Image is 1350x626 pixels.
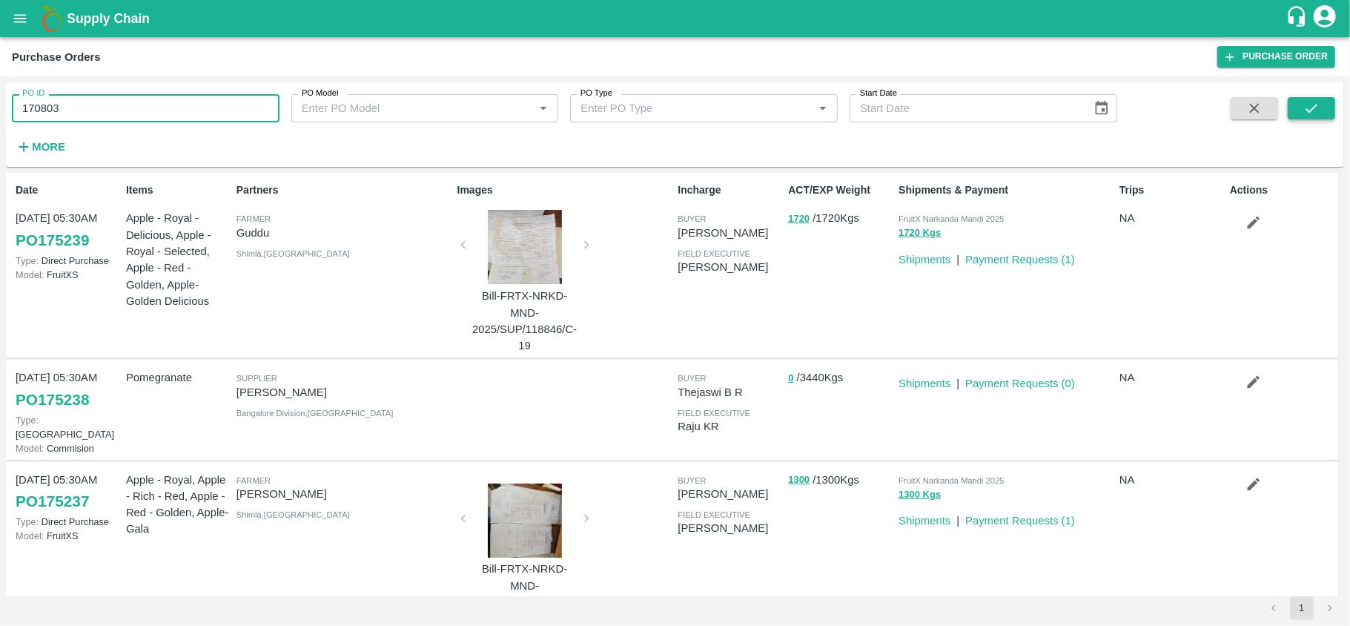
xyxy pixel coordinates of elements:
span: Type: [16,255,39,266]
p: ACT/EXP Weight [788,182,893,198]
a: Payment Requests (1) [965,515,1075,527]
p: Apple - Royal, Apple - Rich - Red, Apple - Red - Golden, Apple-Gala [126,472,231,538]
p: [PERSON_NAME] [236,384,451,401]
button: 1720 Kgs [899,225,941,242]
p: [DATE] 05:30AM [16,472,120,488]
p: FruitXS [16,268,120,282]
span: Supplier [236,374,277,383]
input: Enter PO ID [12,94,279,122]
p: Bill-FRTX-NRKD-MND-2025/SUP/118846/C-19 [469,288,580,354]
a: PO175237 [16,488,89,515]
span: Farmer [236,214,271,223]
span: Model: [16,530,44,541]
button: open drawer [3,1,37,36]
p: [GEOGRAPHIC_DATA] [16,413,120,441]
div: | [950,507,959,529]
strong: More [32,141,65,153]
p: Thejaswi B R [678,384,782,401]
p: FruitXS [16,529,120,543]
p: [DATE] 05:30AM [16,369,120,386]
div: Purchase Orders [12,47,101,67]
span: Shimla , [GEOGRAPHIC_DATA] [236,249,350,258]
span: buyer [678,214,706,223]
img: logo [37,4,67,33]
a: Payment Requests (1) [965,254,1075,266]
div: | [950,369,959,392]
p: / 1300 Kgs [788,472,893,489]
label: Start Date [860,88,897,99]
p: / 1720 Kgs [788,210,893,227]
a: PO175238 [16,386,89,413]
p: Items [126,182,231,198]
p: [PERSON_NAME] [678,520,782,536]
span: Model: [16,269,44,280]
span: buyer [678,374,706,383]
p: Guddu [236,225,451,241]
p: Actions [1230,182,1334,198]
p: Trips [1119,182,1224,198]
p: Direct Purchase [16,515,120,529]
p: [PERSON_NAME] [678,225,782,241]
label: PO ID [22,88,44,99]
b: Supply Chain [67,11,150,26]
p: Apple - Royal - Delicious, Apple - Royal - Selected, Apple - Red - Golden, Apple- Golden Delicious [126,210,231,309]
span: field executive [678,510,750,519]
p: Raju KR [678,418,782,435]
span: Bangalore Division , [GEOGRAPHIC_DATA] [236,409,394,418]
button: Open [813,99,833,118]
p: Direct Purchase [16,254,120,268]
button: Open [534,99,553,118]
input: Enter PO Type [575,99,809,118]
div: | [950,246,959,268]
span: FruitX Narkanda Mandi 2025 [899,214,1004,223]
a: Supply Chain [67,8,1286,29]
a: Shipments [899,515,950,527]
p: Commision [16,441,120,455]
a: PO175239 [16,227,89,254]
button: 1300 [788,472,810,489]
p: NA [1119,472,1224,488]
span: buyer [678,476,706,485]
p: Date [16,182,120,198]
button: page 1 [1290,596,1314,620]
span: FruitX Narkanda Mandi 2025 [899,476,1004,485]
p: Partners [236,182,451,198]
input: Enter PO Model [296,99,530,118]
span: Type: [16,516,39,527]
span: Shimla , [GEOGRAPHIC_DATA] [236,510,350,519]
a: Purchase Order [1217,46,1335,67]
div: account of current user [1311,3,1338,34]
span: field executive [678,409,750,418]
p: [PERSON_NAME] [236,486,451,502]
p: Pomegranate [126,369,231,386]
span: Farmer [236,476,271,485]
a: Shipments [899,378,950,389]
button: 1300 Kgs [899,487,941,504]
label: PO Model [302,88,339,99]
p: NA [1119,369,1224,386]
input: Start Date [850,94,1081,122]
span: field executive [678,249,750,258]
p: Images [457,182,672,198]
p: [PERSON_NAME] [678,259,782,275]
p: Incharge [678,182,782,198]
button: 1720 [788,211,810,228]
p: [PERSON_NAME] [678,486,782,502]
p: [DATE] 05:30AM [16,210,120,226]
span: Model: [16,443,44,454]
label: PO Type [580,88,612,99]
button: More [12,134,69,159]
span: Type: [16,415,39,426]
p: Shipments & Payment [899,182,1114,198]
div: customer-support [1286,5,1311,32]
p: NA [1119,210,1224,226]
button: 0 [788,370,793,387]
p: / 3440 Kgs [788,369,893,386]
a: Payment Requests (0) [965,378,1075,389]
a: Shipments [899,254,950,266]
button: Choose date [1088,94,1116,122]
nav: pagination navigation [1260,596,1344,620]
